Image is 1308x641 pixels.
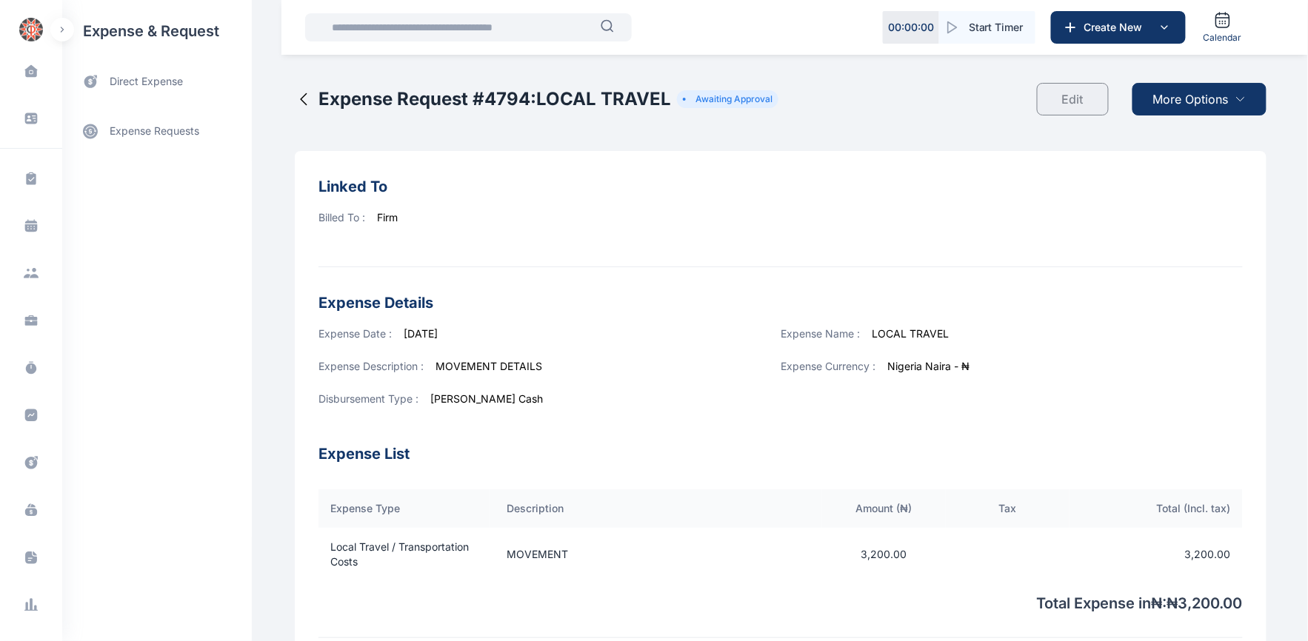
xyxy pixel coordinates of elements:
[318,489,490,528] th: Expense Type
[939,11,1035,44] button: Start Timer
[318,392,418,405] span: Disbursement Type :
[318,327,392,340] span: Expense Date :
[318,175,1243,198] h3: Linked To
[295,71,778,127] button: Expense Request #4794:LOCAL TRAVELAwaiting Approval
[436,360,542,372] span: MOVEMENT DETAILS
[822,489,946,528] th: Amount ( ₦ )
[110,74,183,90] span: direct expense
[946,489,1070,528] th: Tax
[1070,489,1243,528] th: Total (Incl. tax)
[62,101,252,149] div: expense requests
[683,93,773,105] li: Awaiting Approval
[1198,5,1248,50] a: Calendar
[404,327,438,340] span: [DATE]
[430,392,543,405] span: [PERSON_NAME] Cash
[888,20,934,35] p: 00 : 00 : 00
[1078,20,1155,35] span: Create New
[1070,528,1243,581] td: 3,200.00
[62,113,252,149] a: expense requests
[377,211,398,224] span: Firm
[969,20,1024,35] span: Start Timer
[318,87,671,111] h2: Expense Request # 4794 : LOCAL TRAVEL
[887,360,970,372] span: Nigeria Naira - ₦
[872,327,949,340] span: LOCAL TRAVEL
[490,528,822,581] td: MOVEMENT
[62,62,252,101] a: direct expense
[318,360,424,372] span: Expense Description :
[1037,83,1109,115] button: Edit
[1153,90,1229,108] span: More Options
[1037,71,1121,127] a: Edit
[1051,11,1186,44] button: Create New
[318,211,365,224] span: Billed To :
[318,528,490,581] td: Local Travel / Transportation Costs
[1204,32,1242,44] span: Calendar
[318,291,1243,315] h3: Expense Details
[781,360,875,372] span: Expense Currency :
[318,424,1243,466] h3: Expense List
[822,528,946,581] td: 3,200.00
[490,489,822,528] th: Description
[318,581,1243,614] p: Total Expense in ₦ : ₦ 3,200.00
[781,327,860,340] span: Expense Name :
